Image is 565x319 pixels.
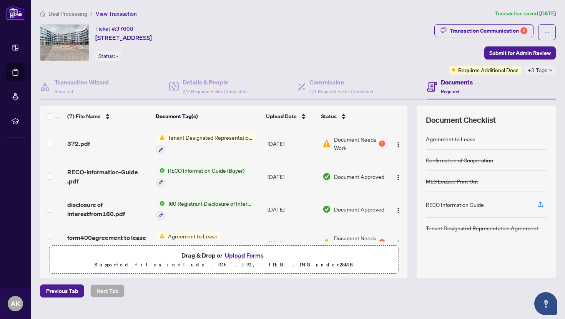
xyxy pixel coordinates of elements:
[544,30,550,35] span: ellipsis
[426,135,475,143] div: Agreement to Lease
[392,236,404,248] button: Logo
[334,205,384,213] span: Document Approved
[534,292,557,315] button: Open asap
[95,24,133,33] div: Ticket #:
[266,112,297,121] span: Upload Date
[54,260,393,269] p: Supported files include .PDF, .JPG, .JPEG, .PNG under 25 MB
[67,112,101,121] span: (7) File Name
[153,106,263,127] th: Document Tag(s)
[263,106,317,127] th: Upload Date
[426,115,496,126] span: Document Checklist
[156,199,256,220] button: Status Icon160 Registrant Disclosure of Interest - Acquisition ofProperty
[223,250,266,260] button: Upload Forms
[379,140,385,147] div: 1
[395,240,401,246] img: Logo
[156,232,221,253] button: Status IconAgreement to Lease
[67,233,150,251] span: form400agreement to lease .pdf
[116,25,133,32] span: 37608
[48,10,87,17] span: Deal Processing
[90,284,125,298] button: Next Tab
[183,89,246,94] span: 2/2 Required Fields Completed
[264,226,319,259] td: [DATE]
[318,106,386,127] th: Status
[40,11,45,17] span: home
[183,78,246,87] h4: Details & People
[95,33,152,42] span: [STREET_ADDRESS]
[441,89,459,94] span: Required
[322,139,331,148] img: Document Status
[46,285,78,297] span: Previous Tab
[379,239,385,245] div: 1
[458,66,518,74] span: Requires Additional Docs
[11,298,20,309] span: AK
[520,27,527,34] div: 5
[6,6,25,20] img: logo
[450,25,527,37] div: Transaction Communication
[322,238,331,246] img: Document Status
[55,89,73,94] span: Required
[95,51,121,61] div: Status:
[309,89,373,94] span: 1/1 Required Fields Completed
[165,199,256,208] span: 160 Registrant Disclosure of Interest - Acquisition ofProperty
[67,167,150,186] span: RECO-Information-Guide .pdf
[64,106,153,127] th: (7) File Name
[322,205,331,213] img: Document Status
[264,193,319,226] td: [DATE]
[392,170,404,183] button: Logo
[90,9,93,18] li: /
[528,66,547,74] span: +3 Tags
[156,166,165,175] img: Status Icon
[165,166,248,175] span: RECO Information Guide (Buyer)
[426,156,493,164] div: Confirmation of Cooperation
[116,53,118,60] span: -
[309,78,373,87] h4: Commission
[392,203,404,215] button: Logo
[395,142,401,148] img: Logo
[395,174,401,180] img: Logo
[156,199,165,208] img: Status Icon
[40,25,89,61] img: IMG-W12139519_1.jpg
[165,133,256,142] span: Tenant Designated Representation Agreement
[489,47,551,59] span: Submit for Admin Review
[549,68,553,72] span: down
[156,232,165,240] img: Status Icon
[434,24,533,37] button: Transaction Communication5
[441,78,473,87] h4: Documents
[67,139,90,148] span: 372.pdf
[264,160,319,193] td: [DATE]
[55,78,109,87] h4: Transaction Wizard
[334,234,377,251] span: Document Needs Work
[321,112,337,121] span: Status
[334,135,377,152] span: Document Needs Work
[334,172,384,181] span: Document Approved
[495,9,556,18] article: Transaction saved [DATE]
[40,284,84,298] button: Previous Tab
[96,10,137,17] span: View Transaction
[67,200,150,218] span: disclosure of interestfrom160.pdf
[181,250,266,260] span: Drag & Drop or
[395,207,401,213] img: Logo
[165,232,221,240] span: Agreement to Lease
[426,177,478,185] div: MLS Leased Print Out
[156,133,256,154] button: Status IconTenant Designated Representation Agreement
[264,127,319,160] td: [DATE]
[156,133,165,142] img: Status Icon
[322,172,331,181] img: Document Status
[484,46,556,60] button: Submit for Admin Review
[50,246,398,274] span: Drag & Drop orUpload FormsSupported files include .PDF, .JPG, .JPEG, .PNG under25MB
[392,137,404,150] button: Logo
[426,200,484,209] div: RECO Information Guide
[426,224,538,232] div: Tenant Designated Representation Agreement
[156,166,248,187] button: Status IconRECO Information Guide (Buyer)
